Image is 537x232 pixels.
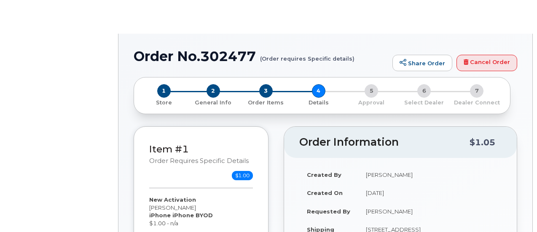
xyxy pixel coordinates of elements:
[243,99,289,107] p: Order Items
[392,55,452,72] a: Share Order
[307,208,350,215] strong: Requested By
[456,55,517,72] a: Cancel Order
[470,134,495,150] div: $1.05
[190,99,236,107] p: General Info
[149,143,189,155] a: Item #1
[307,189,343,196] strong: Created On
[259,84,273,98] span: 3
[232,171,253,180] span: $1.00
[149,157,249,165] small: Order requires Specific details
[239,98,292,107] a: 3 Order Items
[141,98,187,107] a: 1 Store
[149,212,213,219] strong: iPhone iPhone BYOD
[187,98,239,107] a: 2 General Info
[299,136,470,148] h2: Order Information
[207,84,220,98] span: 2
[149,196,196,203] strong: New Activation
[358,184,502,202] td: [DATE]
[134,49,388,64] h1: Order No.302477
[260,49,354,62] small: (Order requires Specific details)
[358,202,502,221] td: [PERSON_NAME]
[358,165,502,184] td: [PERSON_NAME]
[144,99,183,107] p: Store
[157,84,171,98] span: 1
[307,171,341,178] strong: Created By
